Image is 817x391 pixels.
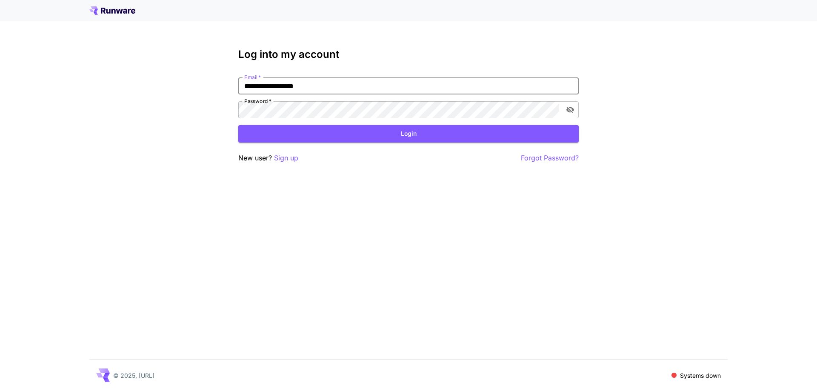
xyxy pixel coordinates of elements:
button: toggle password visibility [563,102,578,117]
p: Systems down [680,371,721,380]
label: Email [244,74,261,81]
button: Sign up [274,153,298,163]
button: Forgot Password? [521,153,579,163]
label: Password [244,97,271,105]
h3: Log into my account [238,49,579,60]
p: New user? [238,153,298,163]
button: Login [238,125,579,143]
p: © 2025, [URL] [113,371,154,380]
